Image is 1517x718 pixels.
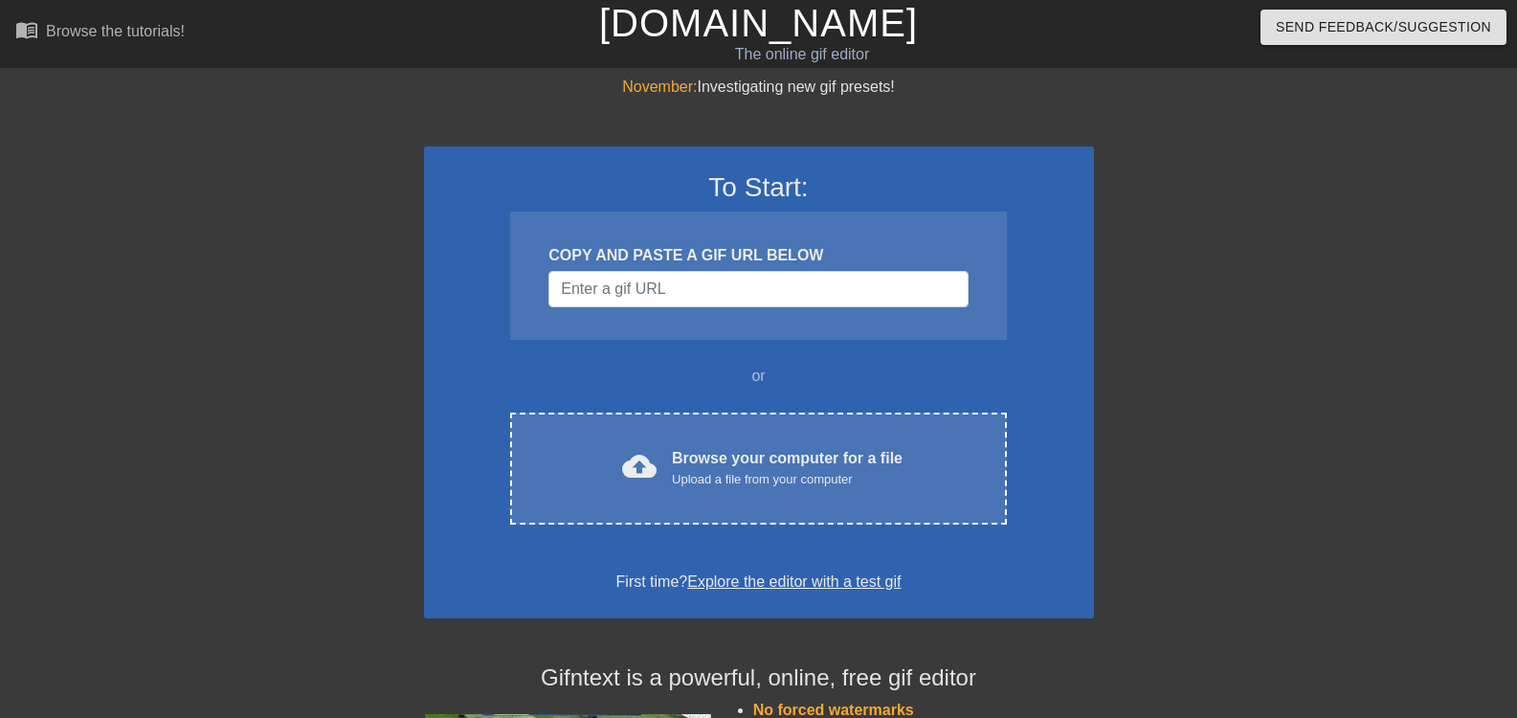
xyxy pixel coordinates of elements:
[15,18,185,48] a: Browse the tutorials!
[599,2,918,44] a: [DOMAIN_NAME]
[1276,15,1491,39] span: Send Feedback/Suggestion
[672,447,903,489] div: Browse your computer for a file
[424,76,1094,99] div: Investigating new gif presets!
[672,470,903,489] div: Upload a file from your computer
[622,79,697,95] span: November:
[687,573,901,590] a: Explore the editor with a test gif
[449,571,1069,594] div: First time?
[474,365,1044,388] div: or
[622,449,657,483] span: cloud_upload
[753,702,914,718] span: No forced watermarks
[1260,10,1506,45] button: Send Feedback/Suggestion
[548,244,968,267] div: COPY AND PASTE A GIF URL BELOW
[46,23,185,39] div: Browse the tutorials!
[424,664,1094,692] h4: Gifntext is a powerful, online, free gif editor
[15,18,38,41] span: menu_book
[548,271,968,307] input: Username
[449,171,1069,204] h3: To Start:
[515,43,1088,66] div: The online gif editor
